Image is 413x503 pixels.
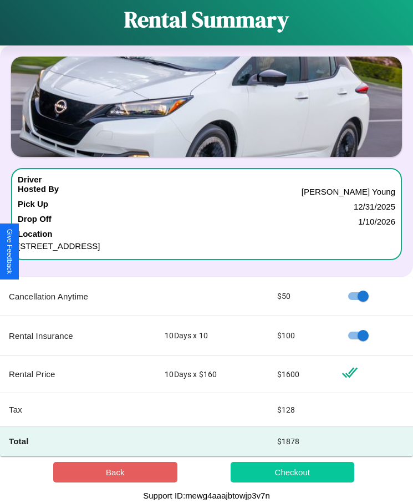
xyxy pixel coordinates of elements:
p: Tax [9,402,147,417]
p: [STREET_ADDRESS] [18,238,395,253]
h1: Rental Summary [124,4,289,34]
td: 10 Days x $ 160 [156,355,268,393]
h4: Hosted By [18,184,59,199]
div: Give Feedback [6,229,13,274]
td: $ 100 [268,316,333,355]
h4: Pick Up [18,199,48,214]
p: [PERSON_NAME] Young [302,184,395,199]
td: $ 1600 [268,355,333,393]
button: Checkout [231,462,355,482]
h4: Drop Off [18,214,52,229]
button: Back [53,462,177,482]
p: Support ID: mewg4aaajbtowjp3v7n [143,488,269,503]
p: Cancellation Anytime [9,289,147,304]
p: 1 / 10 / 2026 [358,214,395,229]
td: $ 128 [268,393,333,426]
td: 10 Days x 10 [156,316,268,355]
h4: Driver [18,175,42,184]
h4: Total [9,435,147,447]
p: Rental Insurance [9,328,147,343]
h4: Location [18,229,395,238]
td: $ 1878 [268,426,333,456]
p: 12 / 31 / 2025 [354,199,395,214]
td: $ 50 [268,277,333,316]
p: Rental Price [9,367,147,382]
